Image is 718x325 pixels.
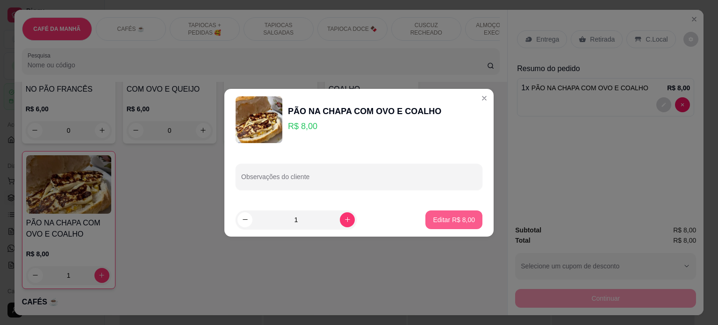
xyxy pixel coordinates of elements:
button: increase-product-quantity [340,212,355,227]
p: Editar R$ 8,00 [433,215,475,224]
div: PÃO NA CHAPA COM OVO E COALHO [288,105,441,118]
input: Observações do cliente [241,176,477,185]
img: product-image [236,96,282,143]
button: decrease-product-quantity [237,212,252,227]
button: Close [477,91,492,106]
button: Editar R$ 8,00 [425,210,482,229]
p: R$ 8,00 [288,120,441,133]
